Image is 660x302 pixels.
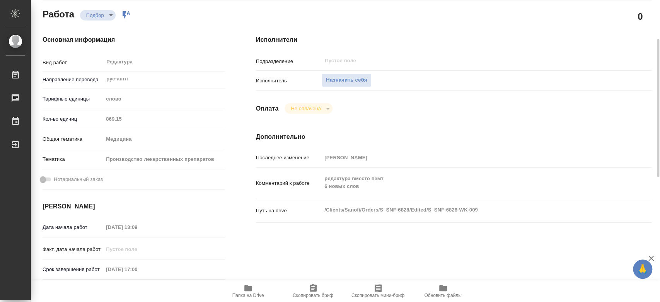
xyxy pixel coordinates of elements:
h4: Дополнительно [256,132,651,142]
span: Нотариальный заказ [54,176,103,183]
h2: Работа [43,7,74,20]
input: Пустое поле [103,113,225,125]
button: Скопировать бриф [281,280,346,302]
button: Подбор [84,12,106,19]
p: Кол-во единиц [43,115,103,123]
span: Обновить файлы [424,293,462,298]
p: Дата начала работ [43,224,103,231]
p: Последнее изменение [256,154,322,162]
button: 🙏 [633,259,652,279]
h4: [PERSON_NAME] [43,202,225,211]
h4: Исполнители [256,35,651,44]
p: Тарифные единицы [43,95,103,103]
input: Пустое поле [324,56,600,65]
p: Путь на drive [256,207,322,215]
textarea: редактура вместо пемт 6 новых слов [322,172,618,193]
div: Производство лекарственных препаратов [103,153,225,166]
span: Скопировать бриф [293,293,333,298]
div: Подбор [285,103,332,114]
input: Пустое поле [103,244,171,255]
p: Направление перевода [43,76,103,84]
p: Подразделение [256,58,322,65]
span: Скопировать мини-бриф [351,293,404,298]
h4: Оплата [256,104,279,113]
button: Не оплачена [288,105,323,112]
textarea: /Clients/Sanofi/Orders/S_SNF-6828/Edited/S_SNF-6828-WK-009 [322,203,618,217]
div: Медицина [103,133,225,146]
span: Папка на Drive [232,293,264,298]
input: Пустое поле [103,222,171,233]
p: Общая тематика [43,135,103,143]
p: Срок завершения работ [43,266,103,273]
button: Обновить файлы [411,280,476,302]
h4: Основная информация [43,35,225,44]
span: Назначить себя [326,76,367,85]
p: Исполнитель [256,77,322,85]
input: Пустое поле [322,152,618,163]
input: Пустое поле [103,264,171,275]
div: Подбор [80,10,116,20]
span: 🙏 [636,261,649,277]
div: слово [103,92,225,106]
p: Факт. дата начала работ [43,246,103,253]
button: Скопировать мини-бриф [346,280,411,302]
button: Назначить себя [322,73,371,87]
h2: 0 [638,10,643,23]
p: Комментарий к работе [256,179,322,187]
p: Вид работ [43,59,103,67]
button: Папка на Drive [216,280,281,302]
p: Тематика [43,155,103,163]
